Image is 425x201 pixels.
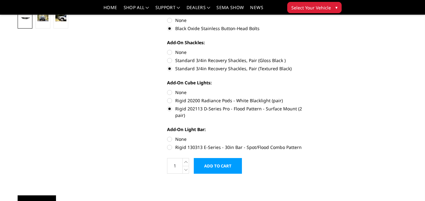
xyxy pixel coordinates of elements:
[167,17,308,24] label: None
[187,5,210,14] a: Dealers
[335,4,338,11] span: ▾
[394,171,425,201] iframe: Chat Widget
[167,144,308,151] label: Rigid 130313 E-Series - 30in Bar - Spot/Flood Combo Pattern
[287,2,342,13] button: Select Your Vehicle
[124,5,149,14] a: shop all
[250,5,263,14] a: News
[167,97,308,104] label: Rigid 20200 Radiance Pods - White Blacklight (pair)
[20,15,31,21] img: 2020-2023 Chevrolet 2500-3500 - A2L Series - Base Front Bumper (Non Winch)
[194,158,242,174] input: Add to Cart
[216,5,244,14] a: SEMA Show
[167,49,308,56] label: None
[167,39,308,46] label: Add-On Shackles:
[167,105,308,119] label: Rigid 202113 D-Series Pro - Flood Pattern - Surface Mount (2 pair)
[37,14,48,21] img: 2020 Chevrolet HD - Available in single light bar configuration only
[167,126,308,133] label: Add-On Light Bar:
[167,79,308,86] label: Add-On Cube Lights:
[167,136,308,142] label: None
[155,5,180,14] a: Support
[103,5,117,14] a: Home
[167,25,308,32] label: Black Oxide Stainless Button-Head Bolts
[167,65,308,72] label: Standard 3/4in Recovery Shackles, Pair (Textured Black)
[167,57,308,64] label: Standard 3/4in Recovery Shackles, Pair (Gloss Black )
[291,4,331,11] span: Select Your Vehicle
[55,14,66,21] img: 2020 Chevrolet HD - Compatible with block heater connection
[167,89,308,96] label: None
